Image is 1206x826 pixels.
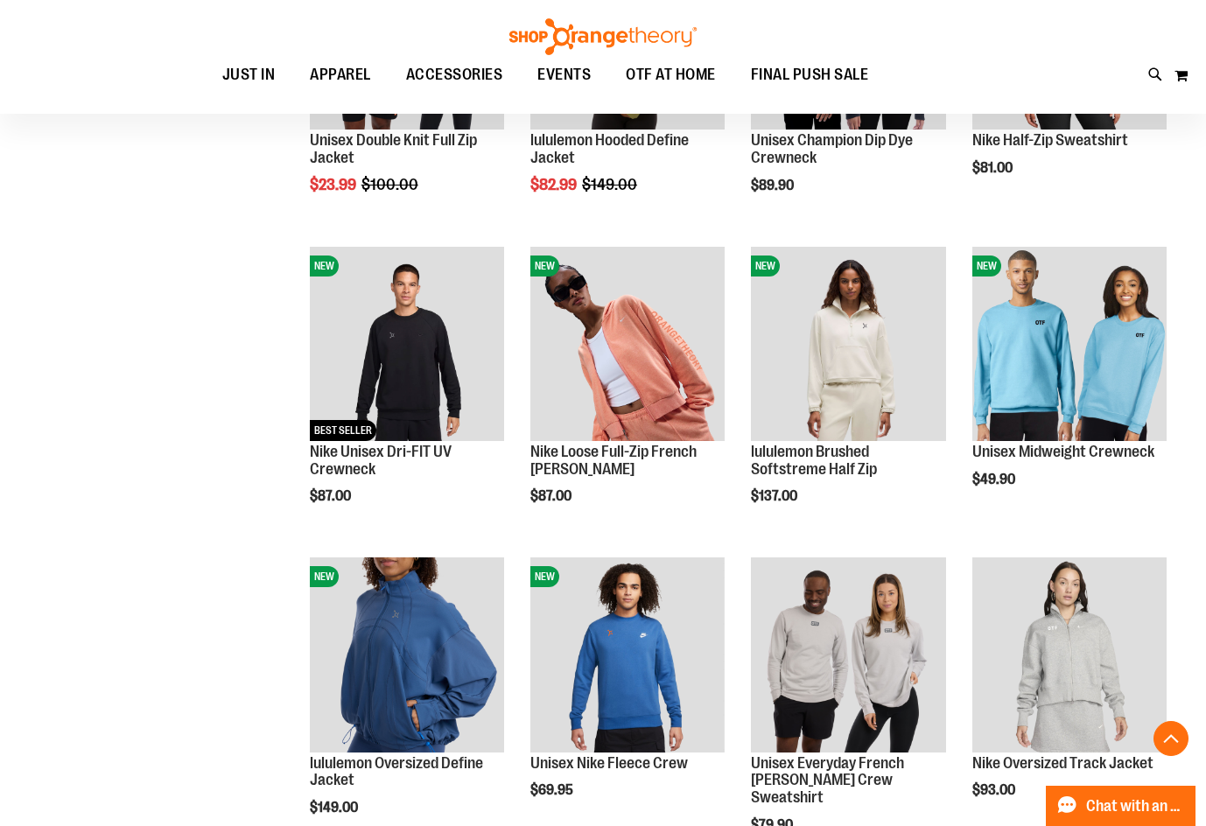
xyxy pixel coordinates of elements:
[751,178,796,193] span: $89.90
[310,247,504,441] img: Nike Unisex Dri-FIT UV Crewneck
[972,131,1128,149] a: Nike Half-Zip Sweatshirt
[310,800,361,815] span: $149.00
[972,160,1015,176] span: $81.00
[530,488,574,504] span: $87.00
[751,557,945,754] a: Unisex Everyday French Terry Crew Sweatshirt
[530,247,725,441] img: Nike Loose Full-Zip French Terry Hoodie
[530,131,689,166] a: lululemon Hooded Define Jacket
[751,557,945,752] img: Unisex Everyday French Terry Crew Sweatshirt
[530,176,579,193] span: $82.99
[1153,721,1188,756] button: Back To Top
[751,247,945,441] img: lululemon Brushed Softstreme Half Zip
[530,782,576,798] span: $69.95
[310,131,477,166] a: Unisex Double Knit Full Zip Jacket
[751,443,877,478] a: lululemon Brushed Softstreme Half Zip
[530,443,697,478] a: Nike Loose Full-Zip French [PERSON_NAME]
[582,176,640,193] span: $149.00
[972,247,1167,444] a: Unisex Midweight CrewneckNEW
[972,255,1001,276] span: NEW
[972,754,1153,772] a: Nike Oversized Track Jacket
[742,238,954,549] div: product
[310,488,354,504] span: $87.00
[522,238,733,549] div: product
[751,754,904,807] a: Unisex Everyday French [PERSON_NAME] Crew Sweatshirt
[310,557,504,752] img: lululemon Oversized Define Jacket
[310,247,504,444] a: Nike Unisex Dri-FIT UV CrewneckNEWBEST SELLER
[751,55,869,94] span: FINAL PUSH SALE
[751,255,780,276] span: NEW
[972,557,1167,752] img: Nike Oversized Track Jacket
[1086,798,1185,815] span: Chat with an Expert
[972,247,1167,441] img: Unisex Midweight Crewneck
[310,420,376,441] span: BEST SELLER
[530,754,688,772] a: Unisex Nike Fleece Crew
[310,176,359,193] span: $23.99
[310,566,339,587] span: NEW
[972,443,1154,460] a: Unisex Midweight Crewneck
[361,176,421,193] span: $100.00
[530,247,725,444] a: Nike Loose Full-Zip French Terry HoodieNEW
[530,255,559,276] span: NEW
[751,247,945,444] a: lululemon Brushed Softstreme Half ZipNEW
[406,55,503,94] span: ACCESSORIES
[964,238,1175,532] div: product
[626,55,716,94] span: OTF AT HOME
[222,55,276,94] span: JUST IN
[530,557,725,754] a: Unisex Nike Fleece CrewNEW
[751,131,913,166] a: Unisex Champion Dip Dye Crewneck
[972,557,1167,754] a: Nike Oversized Track Jacket
[537,55,591,94] span: EVENTS
[972,472,1018,487] span: $49.90
[310,255,339,276] span: NEW
[1046,786,1196,826] button: Chat with an Expert
[530,566,559,587] span: NEW
[310,557,504,754] a: lululemon Oversized Define JacketNEW
[751,488,800,504] span: $137.00
[972,782,1018,798] span: $93.00
[301,238,513,549] div: product
[507,18,699,55] img: Shop Orangetheory
[310,55,371,94] span: APPAREL
[310,443,452,478] a: Nike Unisex Dri-FIT UV Crewneck
[310,754,483,789] a: lululemon Oversized Define Jacket
[530,557,725,752] img: Unisex Nike Fleece Crew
